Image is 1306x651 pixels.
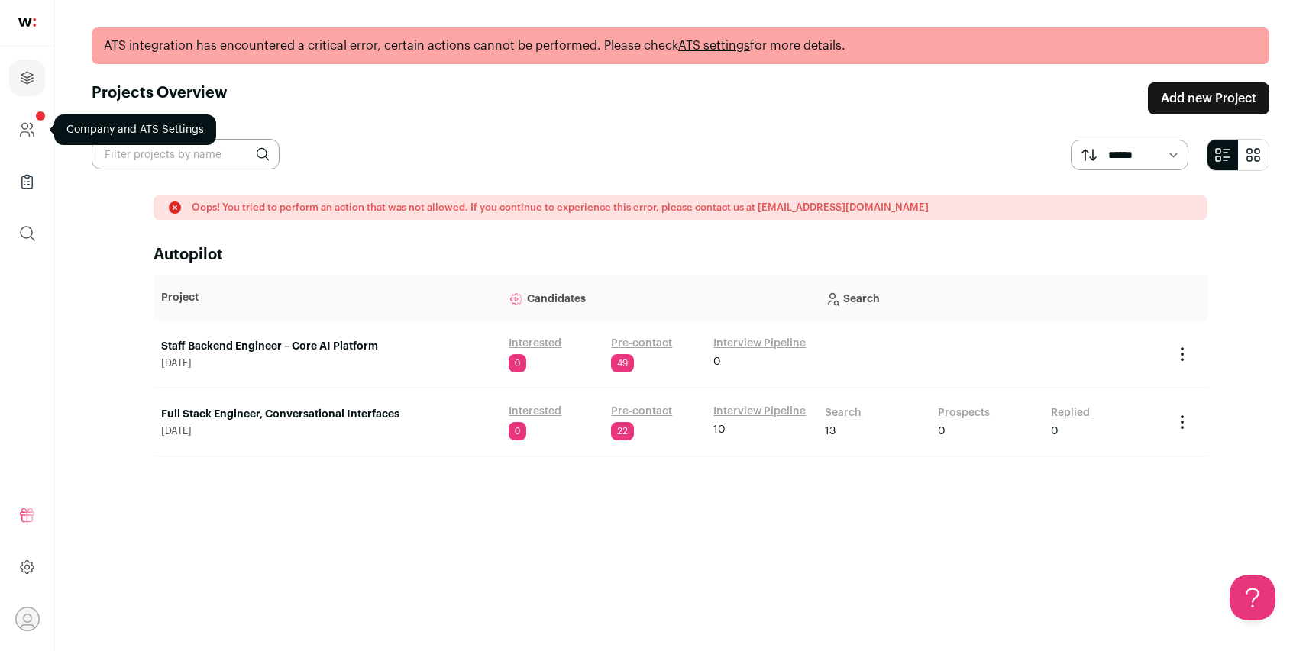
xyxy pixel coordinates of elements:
button: Open dropdown [15,607,40,631]
a: Replied [1051,405,1090,421]
span: 13 [825,424,836,439]
span: 22 [611,422,634,440]
a: Interview Pipeline [713,336,806,351]
a: Search [825,405,862,421]
span: 49 [611,354,634,372]
input: Filter projects by name [92,139,280,169]
a: Pre-contact [611,336,672,351]
h1: Projects Overview [92,82,228,114]
a: Interested [509,404,561,419]
div: ATS integration has encountered a critical error, certain actions cannot be performed. Please che... [92,27,1269,64]
button: Project Actions [1173,413,1191,431]
a: Full Stack Engineer, Conversational Interfaces [161,407,493,422]
span: 0 [1051,424,1059,439]
span: 0 [509,422,526,440]
a: Interested [509,336,561,351]
span: 0 [938,424,946,439]
a: ATS settings [678,40,750,52]
a: Company and ATS Settings [9,111,45,148]
div: Company and ATS Settings [54,114,216,145]
a: Add new Project [1148,82,1269,114]
span: 0 [713,354,721,369]
p: Project [161,290,493,305]
span: 10 [713,422,726,437]
a: Pre-contact [611,404,672,419]
a: Projects [9,60,45,96]
p: Candidates [509,282,810,313]
img: wellfound-shorthand-0d5821cbd27db2630d0214b213865d53afaa358527fdda9d0ea32b1df1b89c2c.svg [18,18,36,27]
p: Oops! You tried to perform an action that was not allowed. If you continue to experience this err... [192,201,929,214]
h2: Autopilot [154,244,1207,266]
iframe: Help Scout Beacon - Open [1230,575,1275,620]
a: Staff Backend Engineer – Core AI Platform [161,339,493,354]
span: [DATE] [161,425,493,437]
button: Project Actions [1173,345,1191,363]
p: Search [825,282,1157,313]
a: Interview Pipeline [713,404,806,419]
a: Company Lists [9,163,45,200]
span: 0 [509,354,526,372]
a: Prospects [938,405,990,421]
span: [DATE] [161,357,493,369]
